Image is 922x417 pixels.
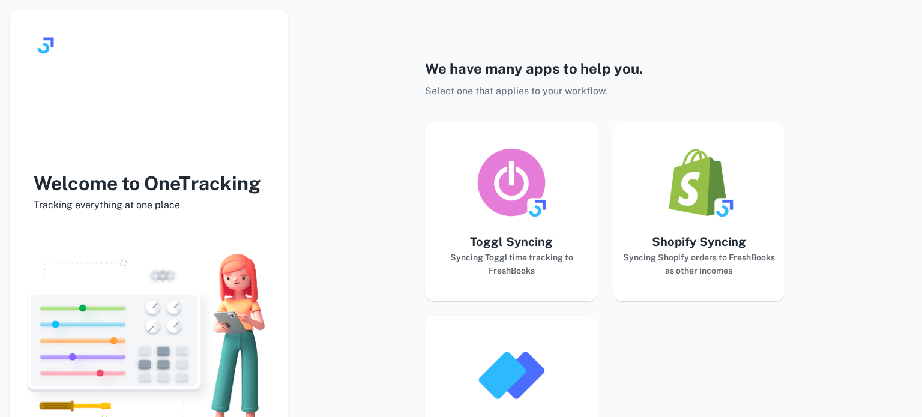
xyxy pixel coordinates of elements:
[425,58,785,79] h4: We have many apps to help you.
[622,251,776,277] h6: Syncing Shopify orders to FreshBooks as other incomes
[10,169,288,198] h3: Welcome to OneTracking
[475,340,547,412] img: logo_invoice_in_style_app.png
[10,198,288,212] span: Tracking everything at one place
[475,146,547,218] img: logo_toggl_syncing_app.png
[425,84,785,98] p: Select one that applies to your workflow.
[435,233,588,251] h5: Toggl Syncing
[435,251,588,277] h6: Syncing Toggl time tracking to FreshBooks
[622,233,776,251] h5: Shopify Syncing
[612,122,785,301] button: Shopify SyncingSyncing Shopify orders to FreshBooks as other incomes
[34,34,58,58] img: logo.svg
[425,122,598,301] button: Toggl SyncingSyncing Toggl time tracking to FreshBooks
[663,146,735,218] img: logo_shopify_syncing_app.png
